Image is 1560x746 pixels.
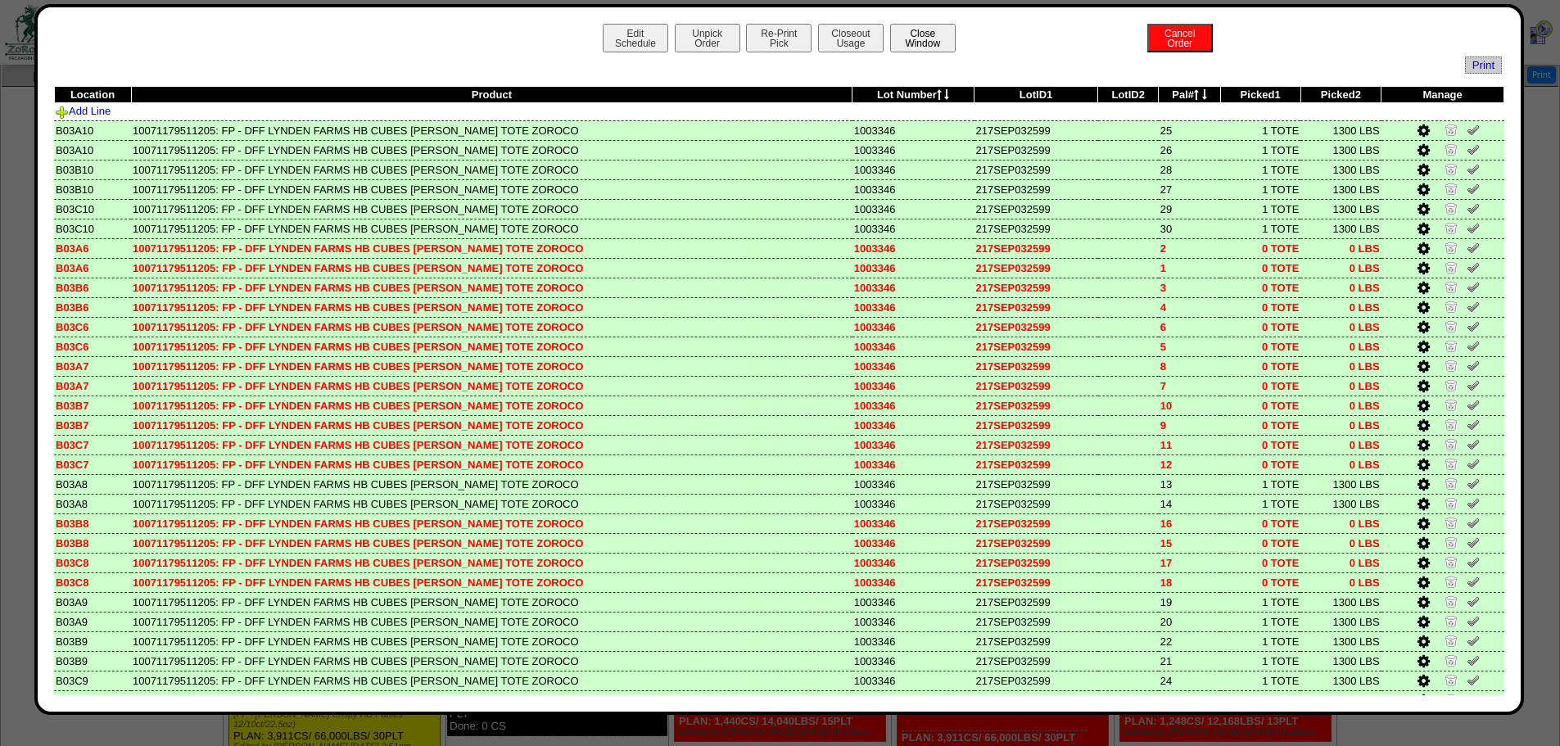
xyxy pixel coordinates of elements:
td: 11 [1159,435,1220,454]
td: 0 LBS [1300,258,1381,278]
td: 217SEP032599 [974,454,1098,474]
img: Zero Item and Verify [1445,477,1458,490]
td: 217SEP032599 [974,651,1098,671]
td: B03B7 [54,396,131,415]
td: 1300 LBS [1300,179,1381,199]
td: 1300 LBS [1300,631,1381,651]
img: Un-Verify Pick [1467,457,1480,470]
td: 217SEP032599 [974,553,1098,572]
td: 217SEP032599 [974,631,1098,651]
img: Zero Item and Verify [1445,398,1458,411]
td: 217SEP032599 [974,376,1098,396]
td: 1003346 [852,572,974,592]
td: 1003346 [852,454,974,474]
button: UnpickOrder [675,24,740,52]
td: B03A9 [54,612,131,631]
img: Zero Item and Verify [1445,437,1458,450]
img: Zero Item and Verify [1445,221,1458,234]
td: 1300 LBS [1300,690,1381,710]
img: Zero Item and Verify [1445,260,1458,274]
td: 15 [1159,533,1220,553]
td: 10071179511205: FP - DFF LYNDEN FARMS HB CUBES [PERSON_NAME] TOTE ZOROCO [131,612,852,631]
img: Un-Verify Pick [1467,300,1480,313]
td: 10071179511205: FP - DFF LYNDEN FARMS HB CUBES [PERSON_NAME] TOTE ZOROCO [131,651,852,671]
td: B03C7 [54,454,131,474]
td: 7 [1159,376,1220,396]
img: Un-Verify Pick [1467,516,1480,529]
img: Un-Verify Pick [1467,319,1480,332]
img: Zero Item and Verify [1445,614,1458,627]
td: 26 [1159,140,1220,160]
td: 1003346 [852,396,974,415]
td: B03A9 [54,592,131,612]
td: B03B9 [54,631,131,651]
td: B03B7 [54,415,131,435]
td: 19 [1159,592,1220,612]
td: 25 [1159,120,1220,140]
td: 0 LBS [1300,238,1381,258]
td: 1003346 [852,376,974,396]
img: Zero Item and Verify [1445,359,1458,372]
td: 3 [1159,278,1220,297]
td: 0 TOTE [1220,415,1300,435]
img: Un-Verify Pick [1467,182,1480,195]
img: Un-Verify Pick [1467,378,1480,391]
td: B03C9 [54,690,131,710]
td: 6 [1159,317,1220,337]
img: Un-Verify Pick [1467,673,1480,686]
td: 1 TOTE [1220,631,1300,651]
td: 10071179511205: FP - DFF LYNDEN FARMS HB CUBES [PERSON_NAME] TOTE ZOROCO [131,671,852,690]
img: Un-Verify Pick [1467,359,1480,372]
td: 12 [1159,454,1220,474]
td: 10071179511205: FP - DFF LYNDEN FARMS HB CUBES [PERSON_NAME] TOTE ZOROCO [131,179,852,199]
img: Un-Verify Pick [1467,614,1480,627]
td: 1003346 [852,238,974,258]
td: 1300 LBS [1300,612,1381,631]
td: 1003346 [852,690,974,710]
td: 0 LBS [1300,454,1381,474]
td: 2 [1159,238,1220,258]
td: 1003346 [852,219,974,238]
td: 1 TOTE [1220,612,1300,631]
td: 0 LBS [1300,337,1381,356]
td: 0 TOTE [1220,356,1300,376]
td: 10071179511205: FP - DFF LYNDEN FARMS HB CUBES [PERSON_NAME] TOTE ZOROCO [131,160,852,179]
img: Zero Item and Verify [1445,555,1458,568]
td: 217SEP032599 [974,533,1098,553]
td: 10071179511205: FP - DFF LYNDEN FARMS HB CUBES [PERSON_NAME] TOTE ZOROCO [131,690,852,710]
img: Zero Item and Verify [1445,673,1458,686]
img: Zero Item and Verify [1445,418,1458,431]
a: Print [1465,57,1502,74]
td: 0 LBS [1300,317,1381,337]
td: B03B8 [54,513,131,533]
img: Un-Verify Pick [1467,162,1480,175]
button: CancelOrder [1147,24,1213,52]
td: 18 [1159,572,1220,592]
td: 30 [1159,219,1220,238]
td: 217SEP032599 [974,494,1098,513]
td: 217SEP032599 [974,572,1098,592]
td: B03B8 [54,533,131,553]
td: 10071179511205: FP - DFF LYNDEN FARMS HB CUBES [PERSON_NAME] TOTE ZOROCO [131,533,852,553]
td: 217SEP032599 [974,278,1098,297]
td: 217SEP032599 [974,592,1098,612]
td: 1003346 [852,278,974,297]
td: 0 TOTE [1220,337,1300,356]
td: 10071179511205: FP - DFF LYNDEN FARMS HB CUBES [PERSON_NAME] TOTE ZOROCO [131,317,852,337]
img: Zero Item and Verify [1445,595,1458,608]
td: 20 [1159,612,1220,631]
td: B03A6 [54,258,131,278]
img: Add Item to Order [56,106,69,119]
td: 1 TOTE [1220,651,1300,671]
td: 10071179511205: FP - DFF LYNDEN FARMS HB CUBES [PERSON_NAME] TOTE ZOROCO [131,494,852,513]
img: Un-Verify Pick [1467,496,1480,509]
td: 1003346 [852,356,974,376]
td: 1300 LBS [1300,494,1381,513]
img: Un-Verify Pick [1467,339,1480,352]
td: 217SEP032599 [974,671,1098,690]
td: B03A10 [54,140,131,160]
td: 0 LBS [1300,396,1381,415]
th: Picked1 [1220,87,1300,103]
img: Un-Verify Pick [1467,201,1480,215]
